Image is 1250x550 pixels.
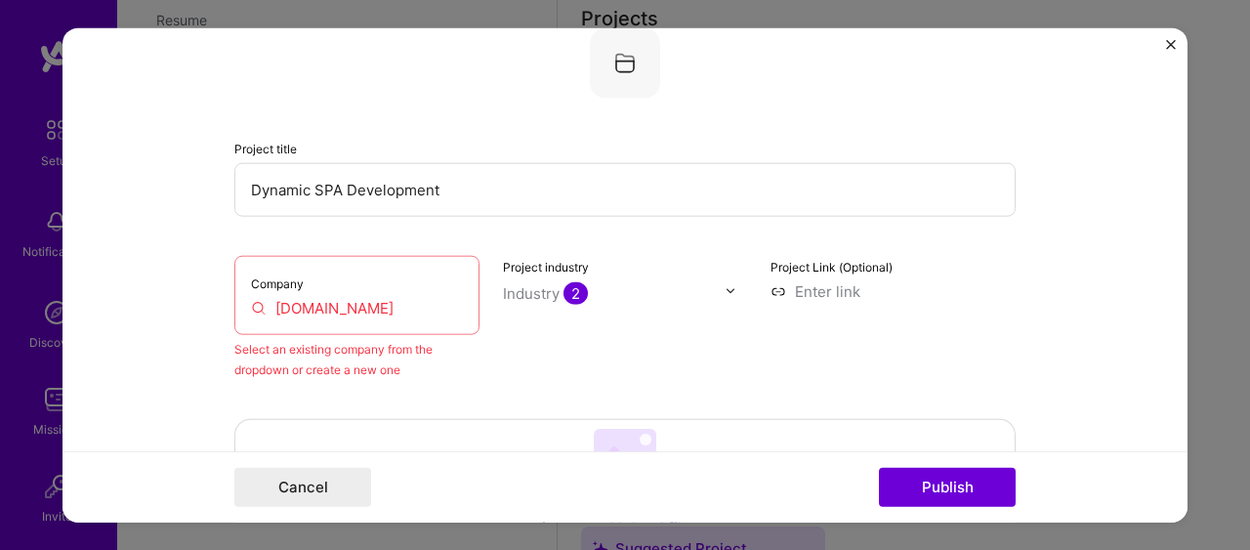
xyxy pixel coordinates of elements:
button: Cancel [234,468,371,507]
label: Project title [234,141,297,155]
input: Enter link [771,280,1016,301]
button: Publish [879,468,1016,507]
input: Enter the name of the project [234,162,1016,216]
div: Industry [503,282,588,303]
span: 2 [563,281,588,304]
label: Company [251,275,304,290]
label: Project Link (Optional) [771,259,893,274]
label: Project industry [503,259,589,274]
input: Enter name or website [251,297,463,317]
button: Close [1166,39,1176,60]
img: Company logo [590,27,660,98]
div: Select an existing company from the dropdown or create a new one [234,338,479,379]
img: drop icon [725,285,736,297]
